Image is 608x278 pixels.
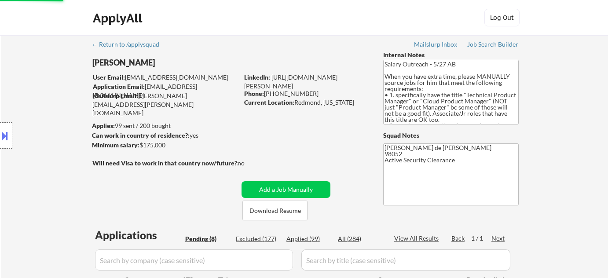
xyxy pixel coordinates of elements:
div: ApplyAll [93,11,145,26]
div: ← Return to /applysquad [92,41,168,48]
div: 99 sent / 200 bought [92,121,238,130]
div: [PHONE_NUMBER] [244,89,369,98]
div: Back [451,234,465,243]
div: Applied (99) [286,234,330,243]
a: ← Return to /applysquad [92,41,168,50]
button: Log Out [484,9,520,26]
div: no [238,159,263,168]
div: [PERSON_NAME][EMAIL_ADDRESS][PERSON_NAME][DOMAIN_NAME] [92,91,238,117]
div: Next [491,234,505,243]
strong: Will need Visa to work in that country now/future?: [92,159,239,167]
div: Applications [95,230,182,241]
a: Job Search Builder [467,41,519,50]
a: Mailslurp Inbox [414,41,458,50]
button: Download Resume [242,201,308,220]
strong: Phone: [244,90,264,97]
input: Search by company (case sensitive) [95,249,293,271]
div: $175,000 [92,141,238,150]
div: View All Results [394,234,441,243]
div: [PERSON_NAME] [92,57,273,68]
div: [EMAIL_ADDRESS][DOMAIN_NAME] [93,73,238,82]
strong: LinkedIn: [244,73,270,81]
button: Add a Job Manually [242,181,330,198]
div: Squad Notes [383,131,519,140]
div: Pending (8) [185,234,229,243]
div: Mailslurp Inbox [414,41,458,48]
div: Internal Notes [383,51,519,59]
input: Search by title (case sensitive) [301,249,510,271]
div: Redmond, [US_STATE] [244,98,369,107]
a: [URL][DOMAIN_NAME][PERSON_NAME] [244,73,337,90]
div: [EMAIL_ADDRESS][DOMAIN_NAME] [93,82,238,99]
div: Excluded (177) [236,234,280,243]
div: yes [92,131,236,140]
div: All (284) [338,234,382,243]
div: 1 / 1 [471,234,491,243]
div: Job Search Builder [467,41,519,48]
strong: Current Location: [244,99,294,106]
